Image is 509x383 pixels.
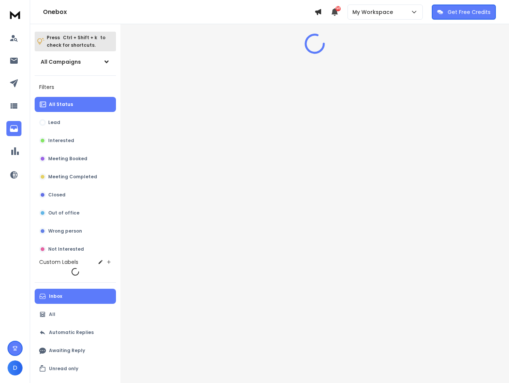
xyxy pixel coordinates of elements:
[335,6,341,11] span: 50
[35,325,116,340] button: Automatic Replies
[35,97,116,112] button: All Status
[35,343,116,358] button: Awaiting Reply
[8,360,23,375] button: D
[35,54,116,69] button: All Campaigns
[49,101,73,107] p: All Status
[49,293,62,299] p: Inbox
[48,156,87,162] p: Meeting Booked
[49,366,78,372] p: Unread only
[48,210,79,216] p: Out of office
[35,151,116,166] button: Meeting Booked
[432,5,496,20] button: Get Free Credits
[35,133,116,148] button: Interested
[49,311,55,317] p: All
[448,8,491,16] p: Get Free Credits
[352,8,396,16] p: My Workspace
[39,258,78,266] h3: Custom Labels
[35,205,116,221] button: Out of office
[35,187,116,202] button: Closed
[49,329,94,336] p: Automatic Replies
[35,361,116,376] button: Unread only
[48,119,60,126] p: Lead
[35,224,116,239] button: Wrong person
[35,115,116,130] button: Lead
[8,8,23,21] img: logo
[35,169,116,184] button: Meeting Completed
[62,33,98,42] span: Ctrl + Shift + k
[35,307,116,322] button: All
[48,246,84,252] p: Not Interested
[35,82,116,92] h3: Filters
[41,58,81,66] h1: All Campaigns
[35,289,116,304] button: Inbox
[47,34,105,49] p: Press to check for shortcuts.
[48,228,82,234] p: Wrong person
[35,242,116,257] button: Not Interested
[43,8,314,17] h1: Onebox
[48,192,66,198] p: Closed
[48,138,74,144] p: Interested
[49,348,85,354] p: Awaiting Reply
[48,174,97,180] p: Meeting Completed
